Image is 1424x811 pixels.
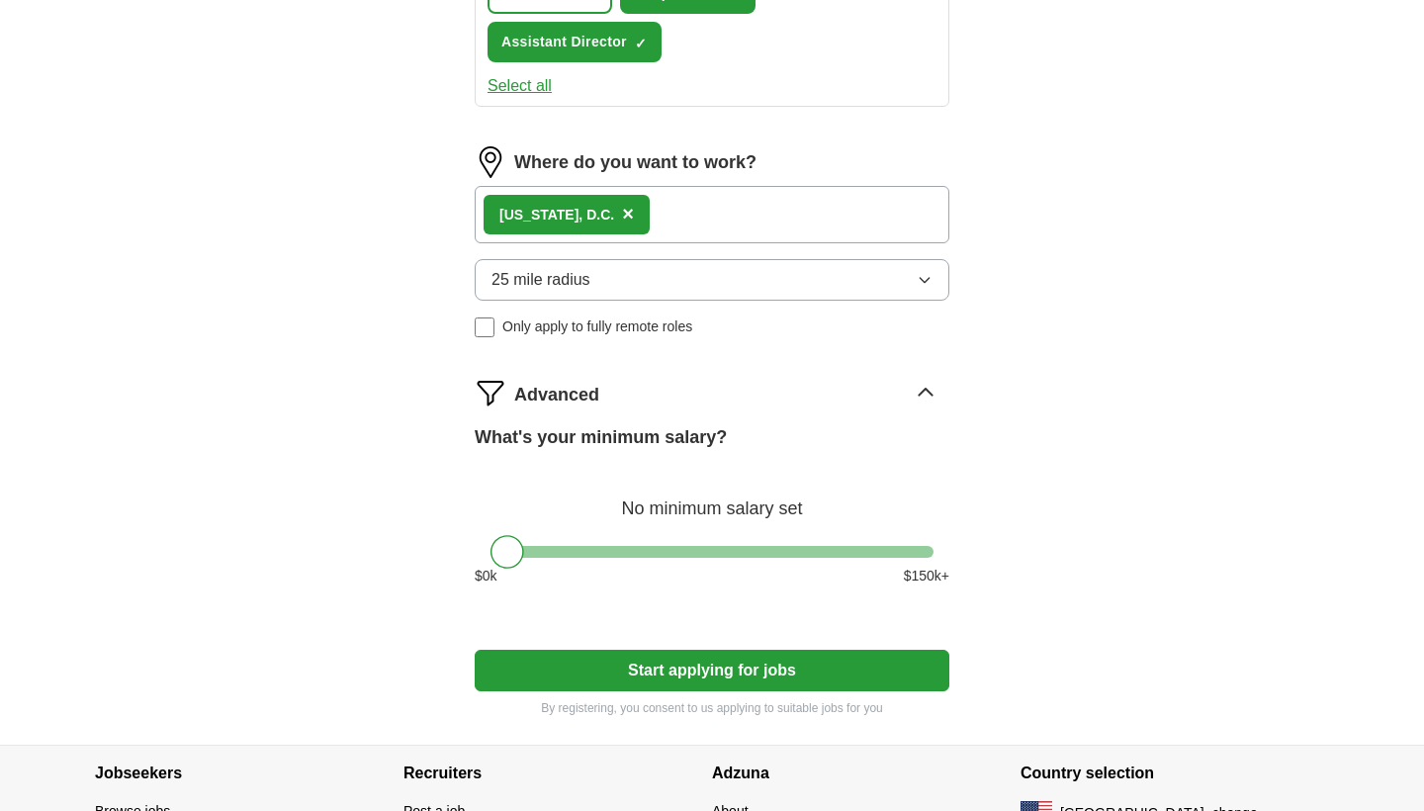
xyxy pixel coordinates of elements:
img: location.png [475,146,506,178]
button: Assistant Director✓ [488,22,662,62]
h4: Country selection [1021,746,1329,801]
span: Only apply to fully remote roles [502,316,692,337]
span: ✓ [635,36,647,51]
button: Start applying for jobs [475,650,949,691]
button: 25 mile radius [475,259,949,301]
span: 25 mile radius [491,268,590,292]
span: Assistant Director [501,32,627,52]
input: Only apply to fully remote roles [475,317,494,337]
span: $ 0 k [475,566,497,586]
button: Select all [488,74,552,98]
div: No minimum salary set [475,475,949,522]
span: × [622,203,634,225]
label: What's your minimum salary? [475,424,727,451]
button: × [622,200,634,229]
img: filter [475,377,506,408]
label: Where do you want to work? [514,149,756,176]
span: $ 150 k+ [904,566,949,586]
div: [US_STATE], D.C. [499,205,614,225]
p: By registering, you consent to us applying to suitable jobs for you [475,699,949,717]
span: Advanced [514,382,599,408]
